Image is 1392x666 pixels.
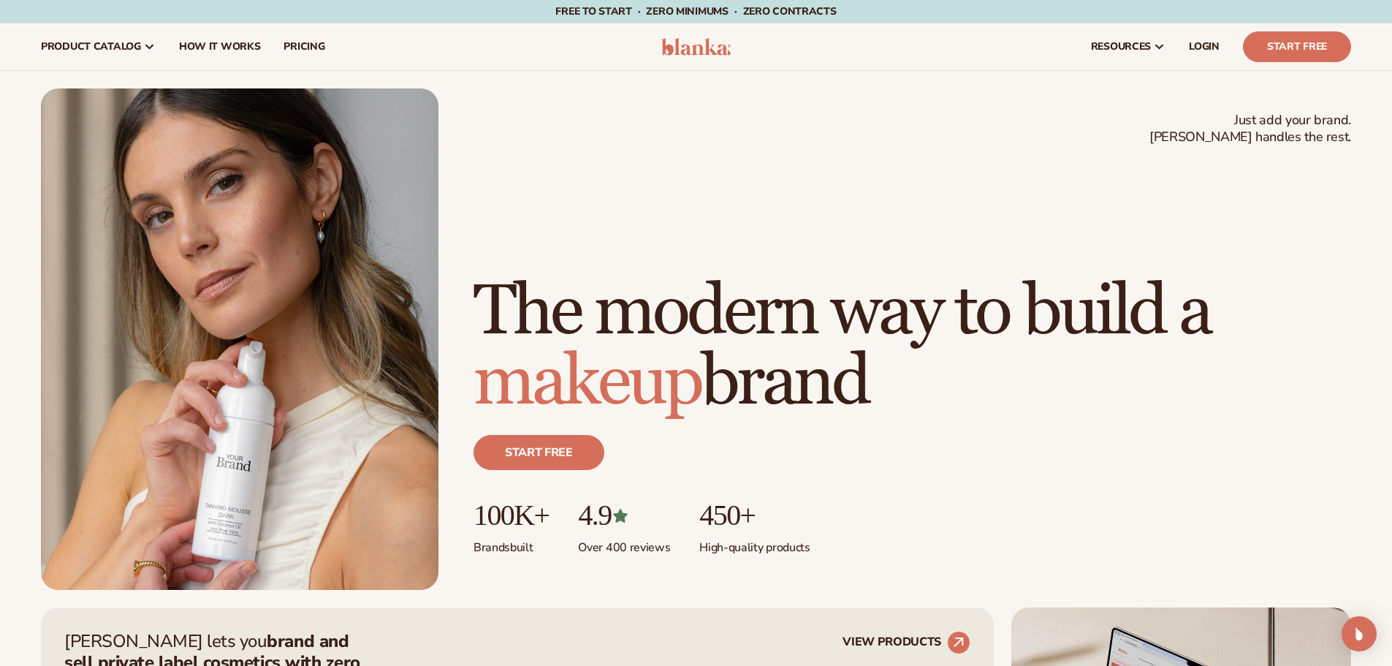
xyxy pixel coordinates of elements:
[473,531,549,556] p: Brands built
[284,41,324,53] span: pricing
[41,88,438,590] img: Female holding tanning mousse.
[179,41,261,53] span: How It Works
[473,277,1351,417] h1: The modern way to build a brand
[1177,23,1231,70] a: LOGIN
[578,499,670,531] p: 4.9
[473,499,549,531] p: 100K+
[699,531,810,556] p: High-quality products
[473,435,604,470] a: Start free
[1189,41,1220,53] span: LOGIN
[29,23,167,70] a: product catalog
[578,531,670,556] p: Over 400 reviews
[555,4,836,18] span: Free to start · ZERO minimums · ZERO contracts
[1149,112,1351,146] span: Just add your brand. [PERSON_NAME] handles the rest.
[272,23,336,70] a: pricing
[167,23,273,70] a: How It Works
[661,38,731,56] img: logo
[1079,23,1177,70] a: resources
[843,631,970,654] a: VIEW PRODUCTS
[41,41,141,53] span: product catalog
[699,499,810,531] p: 450+
[1091,41,1151,53] span: resources
[473,339,701,425] span: makeup
[1342,616,1377,651] div: Open Intercom Messenger
[1243,31,1351,62] a: Start Free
